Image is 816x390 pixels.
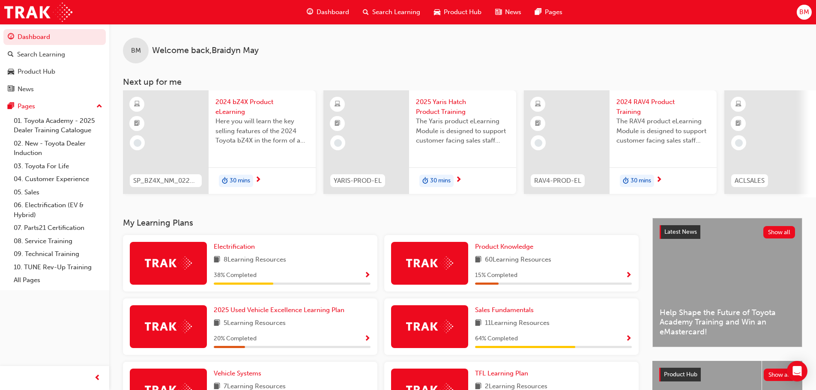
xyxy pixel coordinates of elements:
[364,270,371,281] button: Show Progress
[535,99,541,110] span: learningResourceType_ELEARNING-icon
[616,97,710,116] span: 2024 RAV4 Product Training
[652,218,802,347] a: Latest NewsShow allHelp Shape the Future of Toyota Academy Training and Win an eMastercard!
[152,46,259,56] span: Welcome back , Braidyn May
[763,226,795,238] button: Show all
[335,99,341,110] span: learningResourceType_ELEARNING-icon
[8,103,14,110] span: pages-icon
[255,176,261,184] span: next-icon
[214,369,265,378] a: Vehicle Systems
[735,176,765,186] span: ACLSALES
[364,333,371,344] button: Show Progress
[133,176,198,186] span: SP_BZ4X_NM_0224_EL01
[631,176,651,186] span: 30 mins
[109,77,816,87] h3: Next up for me
[145,320,192,333] img: Trak
[134,118,140,129] span: booktick-icon
[625,333,632,344] button: Show Progress
[625,335,632,343] span: Show Progress
[505,7,521,17] span: News
[485,255,551,265] span: 60 Learning Resources
[664,228,697,235] span: Latest News
[455,176,462,184] span: next-icon
[430,176,451,186] span: 30 mins
[10,199,106,221] a: 06. Electrification (EV & Hybrid)
[10,274,106,287] a: All Pages
[222,176,228,187] span: duration-icon
[416,116,509,146] span: The Yaris product eLearning Module is designed to support customer facing sales staff with introd...
[363,7,369,18] span: search-icon
[475,271,517,280] span: 15 % Completed
[215,97,309,116] span: 2024 bZ4X Product eLearning
[10,247,106,261] a: 09. Technical Training
[307,7,313,18] span: guage-icon
[545,7,562,17] span: Pages
[10,221,106,235] a: 07. Parts21 Certification
[625,270,632,281] button: Show Progress
[214,255,220,265] span: book-icon
[475,242,537,252] a: Product Knowledge
[134,99,140,110] span: learningResourceType_ELEARNING-icon
[535,139,542,147] span: learningRecordVerb_NONE-icon
[372,7,420,17] span: Search Learning
[8,33,14,41] span: guage-icon
[123,218,639,228] h3: My Learning Plans
[215,116,309,146] span: Here you will learn the key selling features of the 2024 Toyota bZ4X in the form of a virtual 6-p...
[10,261,106,274] a: 10. TUNE Rev-Up Training
[3,98,106,114] button: Pages
[524,90,717,194] a: RAV4-PROD-EL2024 RAV4 Product TrainingThe RAV4 product eLearning Module is designed to support cu...
[334,176,382,186] span: YARIS-PROD-EL
[10,160,106,173] a: 03. Toyota For Life
[10,235,106,248] a: 08. Service Training
[300,3,356,21] a: guage-iconDashboard
[475,243,533,250] span: Product Knowledge
[659,368,795,381] a: Product HubShow all
[406,320,453,333] img: Trak
[664,371,697,378] span: Product Hub
[10,186,106,199] a: 05. Sales
[230,176,250,186] span: 30 mins
[214,306,344,314] span: 2025 Used Vehicle Excellence Learning Plan
[10,173,106,186] a: 04. Customer Experience
[660,308,795,337] span: Help Shape the Future of Toyota Academy Training and Win an eMastercard!
[8,68,14,76] span: car-icon
[799,7,809,17] span: BM
[224,318,286,329] span: 5 Learning Resources
[535,118,541,129] span: booktick-icon
[475,369,532,378] a: TFL Learning Plan
[422,176,428,187] span: duration-icon
[214,334,257,344] span: 20 % Completed
[475,369,528,377] span: TFL Learning Plan
[625,272,632,280] span: Show Progress
[3,29,106,45] a: Dashboard
[3,81,106,97] a: News
[427,3,488,21] a: car-iconProduct Hub
[10,114,106,137] a: 01. Toyota Academy - 2025 Dealer Training Catalogue
[317,7,349,17] span: Dashboard
[214,318,220,329] span: book-icon
[534,176,581,186] span: RAV4-PROD-EL
[787,361,807,381] div: Open Intercom Messenger
[535,7,541,18] span: pages-icon
[616,116,710,146] span: The RAV4 product eLearning Module is designed to support customer facing sales staff with introdu...
[214,305,348,315] a: 2025 Used Vehicle Excellence Learning Plan
[475,305,537,315] a: Sales Fundamentals
[18,101,35,111] div: Pages
[214,369,261,377] span: Vehicle Systems
[94,373,101,384] span: prev-icon
[4,3,72,22] img: Trak
[3,27,106,98] button: DashboardSearch LearningProduct HubNews
[131,46,141,56] span: BM
[735,118,741,129] span: booktick-icon
[335,118,341,129] span: booktick-icon
[406,256,453,270] img: Trak
[528,3,569,21] a: pages-iconPages
[764,369,796,381] button: Show all
[18,84,34,94] div: News
[214,243,255,250] span: Electrification
[475,255,481,265] span: book-icon
[145,256,192,270] img: Trak
[735,99,741,110] span: learningResourceType_ELEARNING-icon
[17,50,65,60] div: Search Learning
